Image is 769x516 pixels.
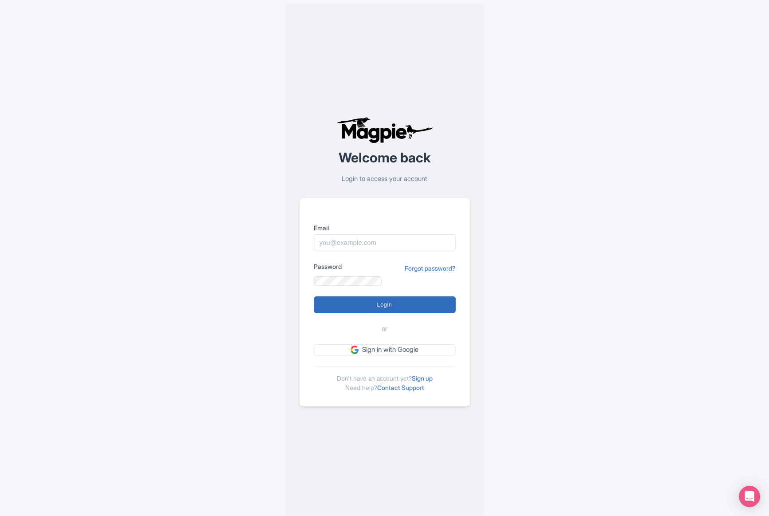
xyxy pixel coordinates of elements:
[314,223,456,232] label: Email
[300,150,470,165] h2: Welcome back
[405,264,456,273] a: Forgot password?
[739,486,760,507] div: Open Intercom Messenger
[300,174,470,184] p: Login to access your account
[314,234,456,251] input: you@example.com
[382,324,387,334] span: or
[351,346,359,354] img: google.svg
[335,117,434,143] img: logo-ab69f6fb50320c5b225c76a69d11143b.png
[412,374,433,382] a: Sign up
[377,384,424,391] a: Contact Support
[314,296,456,313] input: Login
[314,366,456,392] div: Don't have an account yet? Need help?
[314,344,456,355] a: Sign in with Google
[314,262,342,271] label: Password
